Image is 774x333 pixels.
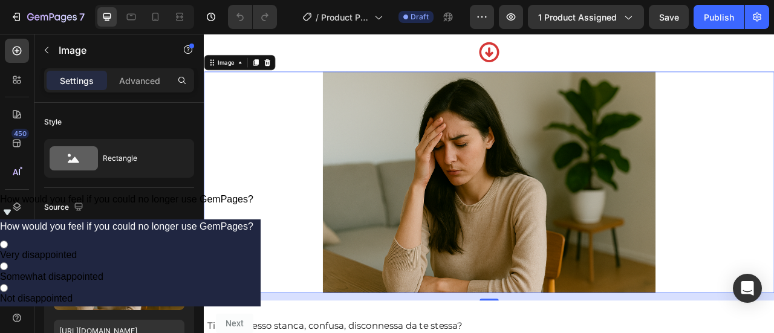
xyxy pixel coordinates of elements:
button: Publish [694,5,744,29]
span: Product Page - [DATE] 20:54:08 [321,11,369,24]
p: Advanced [119,74,160,87]
iframe: Design area [204,34,774,333]
button: 7 [5,5,90,29]
div: Open Intercom Messenger [733,274,762,303]
span: 1 product assigned [538,11,617,24]
img: gempages_569193960384234528-bd5d744c-2588-42a2-9d7c-3ad6e53d283f.png [151,48,574,330]
div: Rectangle [103,144,177,172]
span: / [316,11,319,24]
div: Undo/Redo [228,5,277,29]
p: 7 [79,10,85,24]
div: Image [15,31,41,42]
p: Settings [60,74,94,87]
button: Save [649,5,689,29]
button: 1 product assigned [528,5,644,29]
div: Style [44,117,62,128]
span: Save [659,12,679,22]
div: Publish [704,11,734,24]
span: Draft [411,11,429,22]
p: Image [59,43,161,57]
div: 450 [11,129,29,138]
